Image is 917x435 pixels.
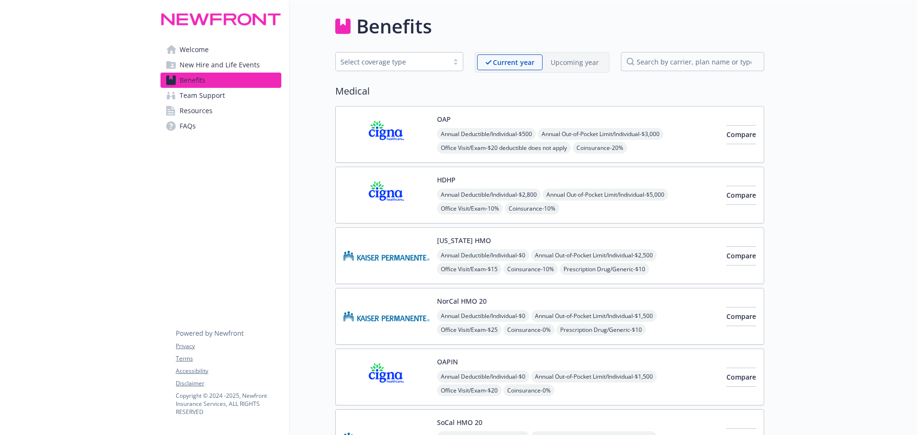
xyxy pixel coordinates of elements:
[538,128,663,140] span: Annual Out-of-Pocket Limit/Individual - $3,000
[726,307,756,326] button: Compare
[726,312,756,321] span: Compare
[543,189,668,201] span: Annual Out-of-Pocket Limit/Individual - $5,000
[437,114,451,124] button: OAP
[437,175,456,185] button: HDHP
[176,379,281,388] a: Disclaimer
[437,189,541,201] span: Annual Deductible/Individual - $2,800
[560,263,649,275] span: Prescription Drug/Generic - $10
[437,324,501,336] span: Office Visit/Exam - $25
[343,175,429,215] img: CIGNA carrier logo
[180,118,196,134] span: FAQs
[335,84,764,98] h2: Medical
[621,52,764,71] input: search by carrier, plan name or type
[343,357,429,397] img: CIGNA carrier logo
[180,88,225,103] span: Team Support
[160,118,281,134] a: FAQs
[726,246,756,265] button: Compare
[180,103,213,118] span: Resources
[726,125,756,144] button: Compare
[726,368,756,387] button: Compare
[551,57,599,67] p: Upcoming year
[343,114,429,155] img: CIGNA carrier logo
[160,73,281,88] a: Benefits
[505,202,559,214] span: Coinsurance - 10%
[503,384,554,396] span: Coinsurance - 0%
[437,384,501,396] span: Office Visit/Exam - $20
[493,57,534,67] p: Current year
[503,324,554,336] span: Coinsurance - 0%
[437,296,487,306] button: NorCal HMO 20
[437,128,536,140] span: Annual Deductible/Individual - $500
[726,251,756,260] span: Compare
[531,371,657,382] span: Annual Out-of-Pocket Limit/Individual - $1,500
[343,296,429,337] img: Kaiser Permanente Insurance Company carrier logo
[341,57,444,67] div: Select coverage type
[437,371,529,382] span: Annual Deductible/Individual - $0
[437,202,503,214] span: Office Visit/Exam - 10%
[503,263,558,275] span: Coinsurance - 10%
[531,249,657,261] span: Annual Out-of-Pocket Limit/Individual - $2,500
[437,417,482,427] button: SoCal HMO 20
[437,249,529,261] span: Annual Deductible/Individual - $0
[176,342,281,350] a: Privacy
[437,263,501,275] span: Office Visit/Exam - $15
[160,42,281,57] a: Welcome
[180,57,260,73] span: New Hire and Life Events
[556,324,646,336] span: Prescription Drug/Generic - $10
[180,73,205,88] span: Benefits
[437,142,571,154] span: Office Visit/Exam - $20 deductible does not apply
[176,392,281,416] p: Copyright © 2024 - 2025 , Newfront Insurance Services, ALL RIGHTS RESERVED
[343,235,429,276] img: Kaiser Permanente Insurance Company carrier logo
[573,142,627,154] span: Coinsurance - 20%
[437,310,529,322] span: Annual Deductible/Individual - $0
[531,310,657,322] span: Annual Out-of-Pocket Limit/Individual - $1,500
[176,354,281,363] a: Terms
[726,372,756,382] span: Compare
[160,57,281,73] a: New Hire and Life Events
[176,367,281,375] a: Accessibility
[437,357,458,367] button: OAPIN
[356,12,432,41] h1: Benefits
[160,103,281,118] a: Resources
[726,191,756,200] span: Compare
[180,42,209,57] span: Welcome
[726,130,756,139] span: Compare
[437,235,491,245] button: [US_STATE] HMO
[160,88,281,103] a: Team Support
[726,186,756,205] button: Compare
